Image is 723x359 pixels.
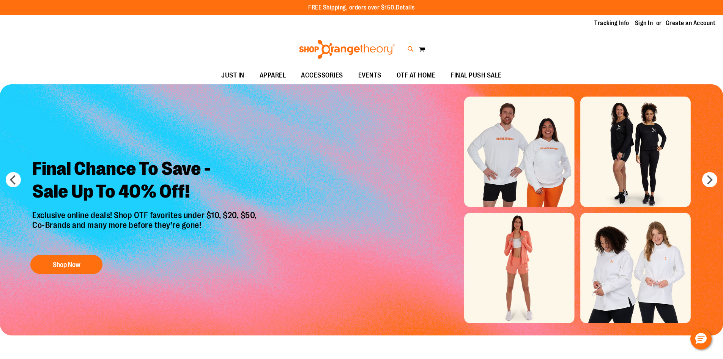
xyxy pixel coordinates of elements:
p: Exclusive online deals! Shop OTF favorites under $10, $20, $50, Co-Brands and many more before th... [27,210,265,248]
p: FREE Shipping, orders over $150. [308,3,415,12]
a: FINAL PUSH SALE [443,67,509,84]
a: Create an Account [666,19,716,27]
a: Final Chance To Save -Sale Up To 40% Off! Exclusive online deals! Shop OTF favorites under $10, $... [27,152,265,278]
button: Shop Now [30,255,102,274]
a: EVENTS [351,67,389,84]
a: JUST IN [214,67,252,84]
button: prev [6,172,21,187]
a: ACCESSORIES [293,67,351,84]
button: next [702,172,717,187]
a: Tracking Info [594,19,629,27]
span: JUST IN [221,67,244,84]
h2: Final Chance To Save - Sale Up To 40% Off! [27,152,265,210]
span: ACCESSORIES [301,67,343,84]
span: EVENTS [358,67,381,84]
button: Hello, have a question? Let’s chat. [690,328,712,350]
a: Details [396,4,415,11]
a: OTF AT HOME [389,67,443,84]
span: FINAL PUSH SALE [450,67,502,84]
span: APPAREL [260,67,286,84]
span: OTF AT HOME [397,67,436,84]
a: Sign In [635,19,653,27]
a: APPAREL [252,67,294,84]
img: Shop Orangetheory [298,40,396,59]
